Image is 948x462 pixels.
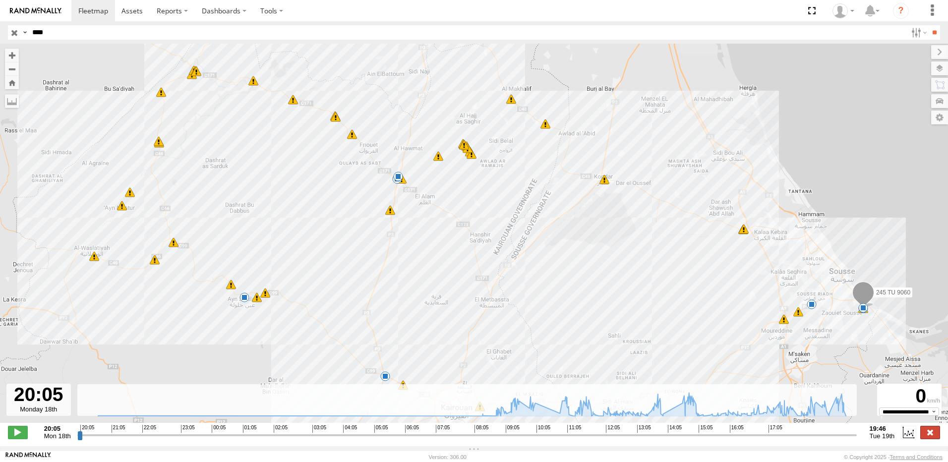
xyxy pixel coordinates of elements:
span: 00:05 [212,425,226,433]
span: 09:05 [506,425,520,433]
button: Zoom out [5,62,19,76]
label: Play/Stop [8,426,28,439]
div: 6 [89,251,99,261]
a: Visit our Website [5,452,51,462]
span: 11:05 [567,425,581,433]
label: Map Settings [931,111,948,124]
span: 23:05 [181,425,195,433]
span: 13:05 [637,425,651,433]
span: 17:05 [769,425,782,433]
span: 14:05 [668,425,682,433]
div: © Copyright 2025 - [844,454,943,460]
a: Terms and Conditions [890,454,943,460]
span: 21:05 [112,425,125,433]
button: Zoom Home [5,76,19,89]
label: Close [920,426,940,439]
span: 22:05 [142,425,156,433]
i: ? [893,3,909,19]
span: 05:05 [374,425,388,433]
label: Search Query [21,25,29,40]
span: 08:05 [474,425,488,433]
label: Measure [5,94,19,108]
span: 245 TU 9060 [876,289,910,296]
div: Version: 306.00 [429,454,467,460]
strong: 20:05 [44,425,71,432]
span: 06:05 [405,425,419,433]
button: Zoom in [5,49,19,62]
span: 12:05 [606,425,620,433]
span: 01:05 [243,425,257,433]
span: 07:05 [436,425,450,433]
span: 03:05 [312,425,326,433]
span: Tue 19th Aug 2025 [870,432,895,440]
label: Search Filter Options [907,25,929,40]
span: 16:05 [730,425,744,433]
span: 15:05 [699,425,712,433]
span: 04:05 [343,425,357,433]
span: Mon 18th Aug 2025 [44,432,71,440]
span: 02:05 [274,425,288,433]
span: 10:05 [536,425,550,433]
div: 0 [879,385,940,407]
span: 20:05 [80,425,94,433]
strong: 19:46 [870,425,895,432]
div: Nejah Benkhalifa [829,3,858,18]
img: rand-logo.svg [10,7,61,14]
